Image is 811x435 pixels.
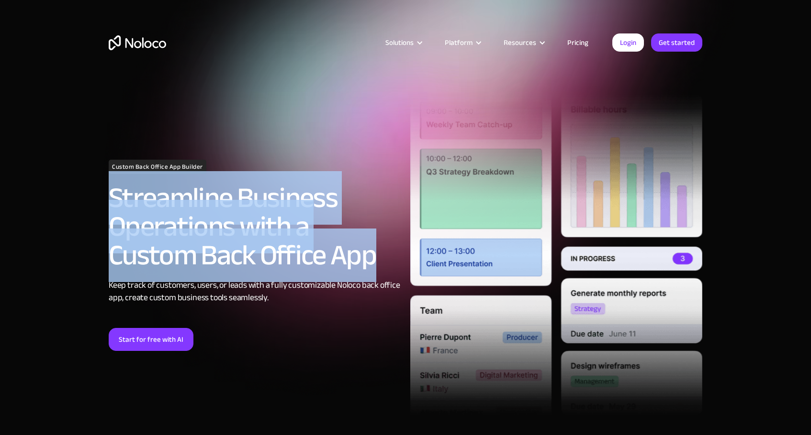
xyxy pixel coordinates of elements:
div: Platform [445,36,473,49]
a: Login [612,33,644,52]
div: Resources [492,36,555,49]
h2: Streamline Business Operations with a Custom Back Office App [109,184,401,270]
a: Pricing [555,36,600,49]
div: Solutions [373,36,433,49]
a: Start for free with AI [109,328,193,351]
a: home [109,35,166,50]
a: Get started [651,33,702,52]
div: Solutions [385,36,414,49]
div: Resources [504,36,536,49]
div: Platform [433,36,492,49]
h1: Custom Back Office App Builder [109,160,206,174]
div: Keep track of customers, users, or leads with a fully customizable Noloco back office app, create... [109,279,401,304]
